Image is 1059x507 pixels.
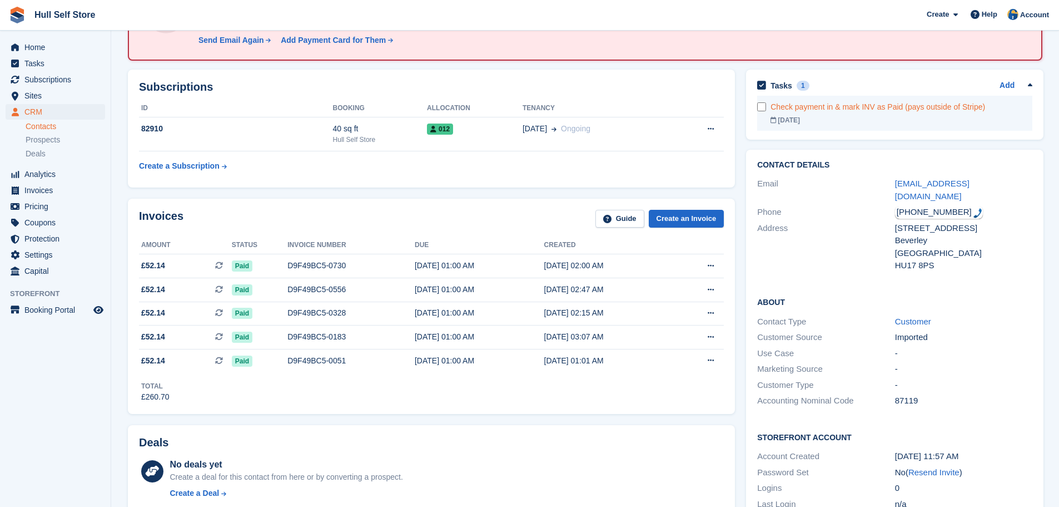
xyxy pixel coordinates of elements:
div: 87119 [895,395,1032,407]
span: Home [24,40,91,55]
div: [DATE] 01:00 AM [415,260,544,272]
a: menu [6,166,105,182]
span: £52.14 [141,260,165,272]
a: Guide [595,210,644,228]
span: Deals [26,149,46,159]
a: Prospects [26,134,105,146]
div: D9F49BC5-0183 [287,331,415,343]
div: Marketing Source [757,363,894,376]
div: [DATE] 01:00 AM [415,307,544,319]
span: Analytics [24,166,91,182]
span: [DATE] [523,123,547,135]
div: 40 sq ft [333,123,427,135]
div: [DATE] 02:47 AM [544,284,674,296]
div: - [895,347,1032,360]
a: Create a Deal [170,488,402,499]
th: Amount [139,237,232,254]
div: - [895,363,1032,376]
a: menu [6,56,105,71]
div: Account Created [757,450,894,463]
div: Create a deal for this contact from here or by converting a prospect. [170,471,402,483]
img: hfpfyWBK5wQHBAGPgDf9c6qAYOxxMAAAAASUVORK5CYII= [973,208,982,218]
div: - [895,379,1032,392]
div: Create a Deal [170,488,219,499]
span: £52.14 [141,331,165,343]
div: [DATE] 02:15 AM [544,307,674,319]
div: [DATE] 01:00 AM [415,331,544,343]
div: D9F49BC5-0051 [287,355,415,367]
div: Hull Self Store [333,135,427,145]
span: CRM [24,104,91,120]
div: [GEOGRAPHIC_DATA] [895,247,1032,260]
div: [DATE] 01:00 AM [415,355,544,367]
span: 012 [427,124,453,135]
span: Sites [24,88,91,104]
h2: Storefront Account [757,431,1032,442]
a: menu [6,247,105,263]
div: D9F49BC5-0328 [287,307,415,319]
a: Create a Subscription [139,156,227,176]
span: Booking Portal [24,302,91,318]
span: Paid [232,308,252,319]
div: [DATE] 11:57 AM [895,450,1032,463]
span: Storefront [10,288,111,299]
img: stora-icon-8386f47178a22dfd0bd8f6a31ec36ba5ce8667c1dd55bd0f319d3a0aa187defe.svg [9,7,26,23]
a: menu [6,72,105,87]
div: Email [757,178,894,203]
span: Paid [232,260,252,272]
a: Deals [26,148,105,160]
span: £52.14 [141,284,165,296]
div: [DATE] [770,115,1032,125]
div: Use Case [757,347,894,360]
div: Password Set [757,466,894,479]
a: menu [6,183,105,198]
div: 1 [797,81,809,91]
div: 0 [895,482,1032,495]
a: menu [6,40,105,55]
img: Hull Self Store [1007,9,1018,20]
a: menu [6,231,105,247]
span: ( ) [906,467,962,477]
span: Pricing [24,199,91,214]
div: 82910 [139,123,333,135]
span: Account [1020,9,1049,21]
h2: Invoices [139,210,183,228]
div: HU17 8PS [895,259,1032,272]
div: Send Email Again [198,35,264,46]
a: menu [6,215,105,230]
h2: About [757,296,1032,307]
th: Booking [333,100,427,117]
th: Created [544,237,674,254]
a: Hull Self Store [30,6,100,24]
div: [DATE] 01:00 AM [415,284,544,296]
div: Address [757,222,894,272]
a: Check payment in & mark INV as Paid (pays outside of Stripe) [DATE] [770,96,1032,131]
div: Total [141,381,170,391]
span: Help [982,9,997,20]
div: Contact Type [757,316,894,328]
div: [DATE] 02:00 AM [544,260,674,272]
a: Create an Invoice [649,210,724,228]
a: Resend Invite [908,467,959,477]
span: Prospects [26,135,60,145]
th: ID [139,100,333,117]
a: Preview store [92,303,105,317]
div: [DATE] 01:01 AM [544,355,674,367]
div: Customer Source [757,331,894,344]
h2: Tasks [770,81,792,91]
span: £52.14 [141,355,165,367]
a: menu [6,302,105,318]
div: Beverley [895,234,1032,247]
div: Create a Subscription [139,160,220,172]
div: [DATE] 03:07 AM [544,331,674,343]
a: menu [6,199,105,214]
span: Paid [232,332,252,343]
h2: Subscriptions [139,81,724,93]
th: Allocation [427,100,523,117]
div: Check payment in & mark INV as Paid (pays outside of Stripe) [770,101,1032,113]
th: Invoice number [287,237,415,254]
a: menu [6,104,105,120]
span: Settings [24,247,91,263]
span: Capital [24,263,91,279]
span: Invoices [24,183,91,198]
